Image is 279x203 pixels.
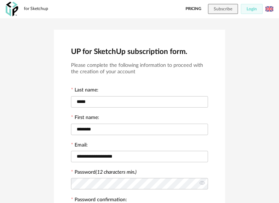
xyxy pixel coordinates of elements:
[186,4,201,14] a: Pricing
[247,7,257,11] span: Login
[75,170,137,175] label: Password
[265,5,273,13] img: us
[6,2,18,16] img: OXP
[241,4,263,14] button: Login
[71,47,208,56] h2: UP for SketchUp subscription form.
[71,143,88,149] label: Email:
[96,170,137,175] i: (12 characters min.)
[71,115,99,122] label: First name:
[214,7,232,11] span: Subscribe
[71,88,98,94] label: Last name:
[71,62,208,75] h3: Please complete the following information to proceed with the creation of your account
[24,6,48,12] div: for Sketchup
[208,4,238,14] button: Subscribe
